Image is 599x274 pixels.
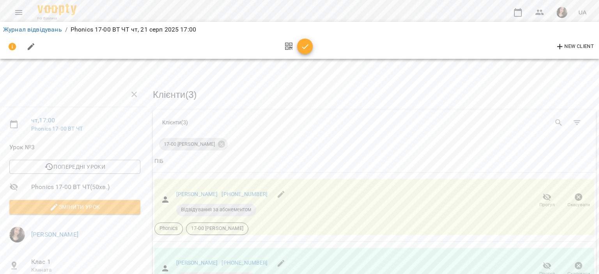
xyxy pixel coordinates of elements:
button: Попередні уроки [9,160,140,174]
img: Voopty Logo [37,4,76,15]
span: UA [578,8,587,16]
a: [PHONE_NUMBER] [222,260,268,266]
a: Журнал відвідувань [3,26,62,33]
div: Table Toolbar [153,110,596,135]
button: Search [549,113,568,132]
button: Скасувати [563,190,594,212]
span: 17-00 [PERSON_NAME] [186,225,248,232]
span: Змінити урок [16,202,134,212]
span: ПІБ [154,157,594,166]
span: Phonics [155,225,183,232]
span: New Client [555,42,594,51]
nav: breadcrumb [3,25,596,34]
p: Кімната [31,266,140,274]
a: [PERSON_NAME] [176,260,218,266]
p: Phonics 17-00 ВТ ЧТ чт, 21 серп 2025 17:00 [71,25,196,34]
h3: Клієнти ( 3 ) [153,90,596,100]
span: Урок №3 [9,143,140,152]
span: Скасувати [567,202,590,208]
span: Phonics 17-00 ВТ ЧТ ( 50 хв. ) [31,182,140,192]
button: UA [575,5,590,19]
span: Відвідування за абонементом [176,206,256,213]
button: Змінити урок [9,200,140,214]
span: Прогул [539,202,555,208]
button: Фільтр [568,113,587,132]
a: [PHONE_NUMBER] [222,191,268,197]
a: чт , 17:00 [31,117,55,124]
button: New Client [553,41,596,53]
span: 17-00 [PERSON_NAME] [159,141,220,148]
img: af1f68b2e62f557a8ede8df23d2b6d50.jpg [9,227,25,242]
button: Прогул [531,190,563,212]
span: Клас 1 [31,257,140,267]
img: af1f68b2e62f557a8ede8df23d2b6d50.jpg [556,7,567,18]
div: Клієнти ( 3 ) [162,118,369,126]
span: Попередні уроки [16,162,134,171]
a: Phonics 17-00 ВТ ЧТ [31,126,83,132]
li: / [65,25,67,34]
div: Sort [154,157,163,166]
div: ПІБ [154,157,163,166]
div: 17-00 [PERSON_NAME] [159,138,228,150]
button: Menu [9,3,28,22]
span: For Business [37,16,76,21]
a: [PERSON_NAME] [31,231,78,238]
a: [PERSON_NAME] [176,191,218,197]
